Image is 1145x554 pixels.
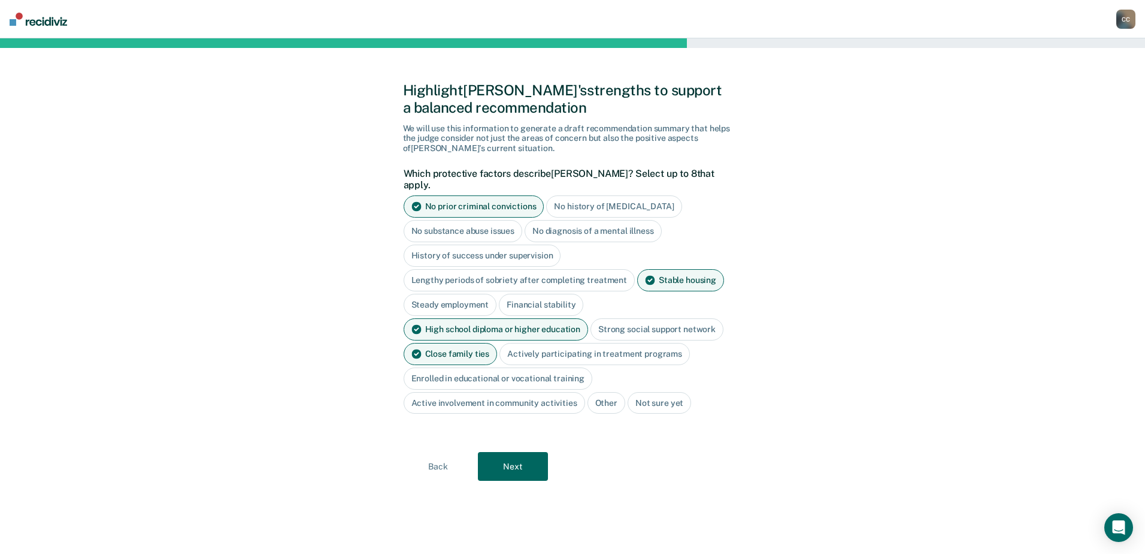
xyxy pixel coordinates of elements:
[404,318,589,341] div: High school diploma or higher education
[1116,10,1135,29] div: C C
[404,220,523,242] div: No substance abuse issues
[403,82,743,116] div: Highlight [PERSON_NAME]'s strengths to support a balanced recommendation
[404,368,593,390] div: Enrolled in educational or vocational training
[628,392,691,414] div: Not sure yet
[637,269,724,291] div: Stable housing
[404,195,544,218] div: No prior criminal convictions
[525,220,662,242] div: No diagnosis of a mental illness
[478,452,548,481] button: Next
[404,294,497,316] div: Steady employment
[404,392,585,414] div: Active involvement in community activities
[404,269,635,291] div: Lengthy periods of sobriety after completing treatment
[1104,513,1133,542] div: Open Intercom Messenger
[587,392,625,414] div: Other
[499,343,690,365] div: Actively participating in treatment programs
[404,168,736,191] label: Which protective factors describe [PERSON_NAME] ? Select up to 8 that apply.
[1116,10,1135,29] button: CC
[404,245,561,267] div: History of success under supervision
[590,318,723,341] div: Strong social support network
[499,294,583,316] div: Financial stability
[403,124,743,153] div: We will use this information to generate a draft recommendation summary that helps the judge cons...
[403,452,473,481] button: Back
[546,195,681,218] div: No history of [MEDICAL_DATA]
[404,343,498,365] div: Close family ties
[10,13,67,26] img: Recidiviz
